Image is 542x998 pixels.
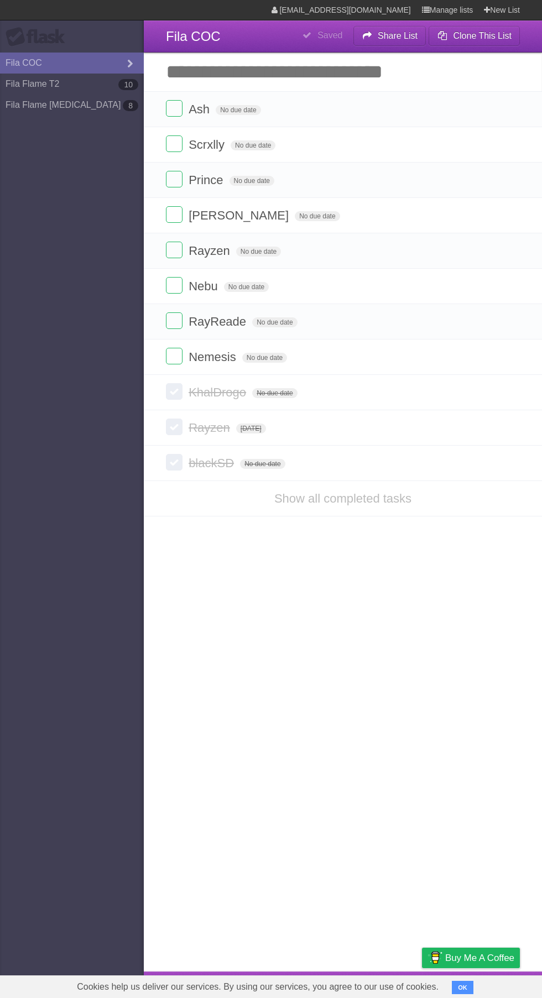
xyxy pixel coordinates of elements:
[118,79,138,90] b: 10
[166,100,183,117] label: Done
[166,419,183,435] label: Done
[252,317,297,327] span: No due date
[189,102,212,116] span: Ash
[236,424,266,433] span: [DATE]
[408,974,436,995] a: Privacy
[189,350,239,364] span: Nemesis
[353,26,426,46] button: Share List
[166,454,183,471] label: Done
[230,176,274,186] span: No due date
[450,974,520,995] a: Suggest a feature
[166,383,183,400] label: Done
[311,974,356,995] a: Developers
[166,242,183,258] label: Done
[166,277,183,294] label: Done
[166,312,183,329] label: Done
[166,206,183,223] label: Done
[189,244,233,258] span: Rayzen
[236,247,281,257] span: No due date
[189,315,249,328] span: RayReade
[295,211,340,221] span: No due date
[166,135,183,152] label: Done
[422,948,520,968] a: Buy me a coffee
[216,105,260,115] span: No due date
[166,29,221,44] span: Fila COC
[317,30,342,40] b: Saved
[6,27,72,47] div: Flask
[231,140,275,150] span: No due date
[66,976,450,998] span: Cookies help us deliver our services. By using our services, you agree to our use of cookies.
[378,31,418,40] b: Share List
[166,348,183,364] label: Done
[429,26,520,46] button: Clone This List
[452,981,473,994] button: OK
[166,171,183,187] label: Done
[224,282,269,292] span: No due date
[275,974,298,995] a: About
[242,353,287,363] span: No due date
[428,948,442,967] img: Buy me a coffee
[453,31,512,40] b: Clone This List
[189,208,291,222] span: [PERSON_NAME]
[370,974,394,995] a: Terms
[189,138,227,151] span: Scrxlly
[240,459,285,469] span: No due date
[445,948,514,968] span: Buy me a coffee
[123,100,138,111] b: 8
[189,421,233,435] span: Rayzen
[189,279,221,293] span: Nebu
[274,492,411,505] a: Show all completed tasks
[189,385,249,399] span: KhalDrogo
[189,173,226,187] span: Prince
[189,456,237,470] span: blackSD
[252,388,297,398] span: No due date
